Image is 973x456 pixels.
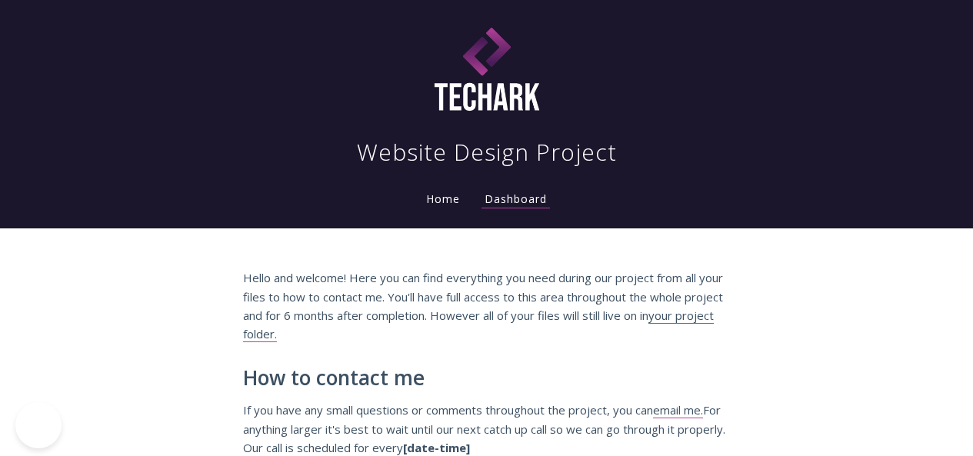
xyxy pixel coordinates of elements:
[15,402,62,448] iframe: Toggle Customer Support
[357,137,617,168] h1: Website Design Project
[653,402,703,418] a: email me.
[423,191,463,206] a: Home
[482,191,550,208] a: Dashboard
[243,367,731,390] h2: How to contact me
[243,268,731,344] p: Hello and welcome! Here you can find everything you need during our project from all your files t...
[403,440,470,455] strong: [date-time]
